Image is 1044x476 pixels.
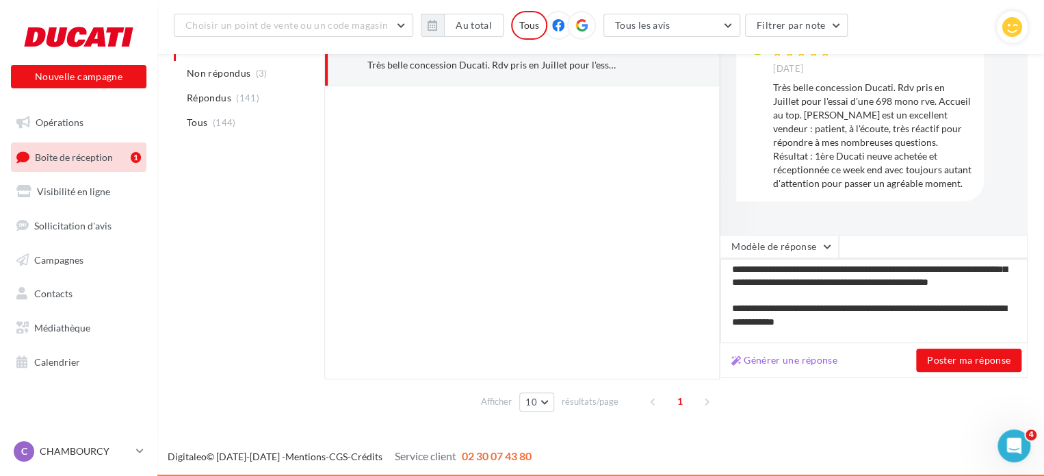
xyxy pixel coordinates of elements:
[187,116,207,129] span: Tous
[720,235,839,258] button: Modèle de réponse
[40,444,131,458] p: CHAMBOURCY
[8,246,149,275] a: Campagnes
[511,11,547,40] div: Tous
[174,14,413,37] button: Choisir un point de vente ou un code magasin
[35,151,113,162] span: Boîte de réception
[745,14,848,37] button: Filtrer par note
[34,253,83,265] span: Campagnes
[8,212,149,240] a: Sollicitation d'avis
[444,14,504,37] button: Au total
[916,349,1021,372] button: Poster ma réponse
[187,91,231,105] span: Répondus
[8,142,149,172] a: Boîte de réception1
[329,451,348,462] a: CGS
[34,288,73,299] span: Contacts
[773,63,803,75] span: [DATE]
[168,451,207,462] a: Digitaleo
[615,19,670,31] span: Tous les avis
[21,444,27,458] span: C
[351,451,382,462] a: Crédits
[726,352,843,368] button: Générer une réponse
[421,14,504,37] button: Au total
[285,451,326,462] a: Mentions
[34,220,112,231] span: Sollicitation d'avis
[525,397,537,408] span: 10
[481,395,512,408] span: Afficher
[256,68,267,79] span: (3)
[603,14,740,37] button: Tous les avis
[395,449,456,462] span: Service client
[187,66,250,80] span: Non répondus
[997,429,1030,462] iframe: Intercom live chat
[1026,429,1036,440] span: 4
[8,348,149,377] a: Calendrier
[37,186,110,197] span: Visibilité en ligne
[36,116,83,128] span: Opérations
[462,449,532,462] span: 02 30 07 43 80
[131,152,141,163] div: 1
[185,19,388,31] span: Choisir un point de vente ou un code magasin
[213,117,236,128] span: (144)
[34,322,90,334] span: Médiathèque
[773,81,973,190] div: Très belle concession Ducati. Rdv pris en Juillet pour l'essai d'une 698 mono rve. Accueil au top...
[34,356,80,368] span: Calendrier
[168,451,532,462] span: © [DATE]-[DATE] - - -
[8,108,149,137] a: Opérations
[8,279,149,308] a: Contacts
[519,392,554,412] button: 10
[236,92,259,103] span: (141)
[367,58,618,72] div: Très belle concession Ducati. Rdv pris en Juillet pour l'essai d'une 698 mono rve. Accueil au top...
[8,314,149,342] a: Médiathèque
[562,395,618,408] span: résultats/page
[669,390,691,412] span: 1
[8,177,149,206] a: Visibilité en ligne
[11,65,146,88] button: Nouvelle campagne
[11,438,146,464] a: C CHAMBOURCY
